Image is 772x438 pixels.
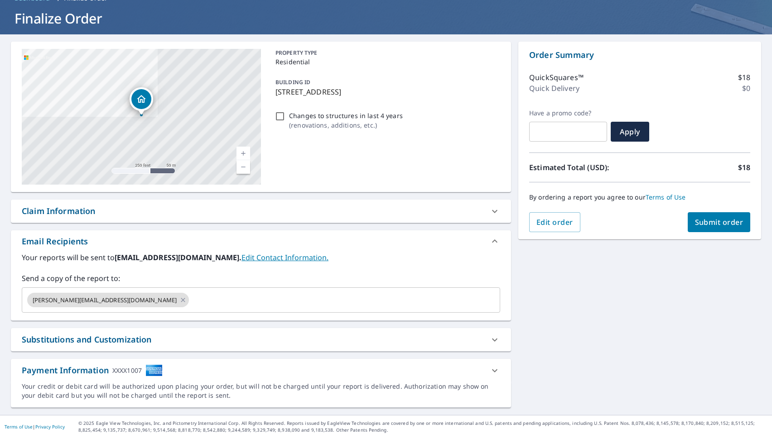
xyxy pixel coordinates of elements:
[529,162,640,173] p: Estimated Total (USD):
[236,160,250,174] a: Current Level 17, Zoom Out
[27,296,182,305] span: [PERSON_NAME][EMAIL_ADDRESS][DOMAIN_NAME]
[646,193,686,201] a: Terms of Use
[35,424,65,430] a: Privacy Policy
[275,86,497,97] p: [STREET_ADDRESS]
[11,230,511,252] div: Email Recipients
[536,217,573,227] span: Edit order
[11,200,511,223] div: Claim Information
[529,212,580,232] button: Edit order
[529,83,579,94] p: Quick Delivery
[275,49,497,57] p: PROPERTY TYPE
[275,78,310,86] p: BUILDING ID
[130,87,153,115] div: Dropped pin, building 1, Residential property, 300 E 5th Ave Conshohocken, PA 19428
[5,424,33,430] a: Terms of Use
[22,333,152,346] div: Substitutions and Customization
[738,162,750,173] p: $18
[738,72,750,83] p: $18
[289,111,403,120] p: Changes to structures in last 4 years
[22,252,500,263] label: Your reports will be sent to
[78,420,767,433] p: © 2025 Eagle View Technologies, Inc. and Pictometry International Corp. All Rights Reserved. Repo...
[22,273,500,284] label: Send a copy of the report to:
[112,364,142,376] div: XXXX1007
[529,49,750,61] p: Order Summary
[742,83,750,94] p: $0
[618,127,642,137] span: Apply
[22,364,163,376] div: Payment Information
[145,364,163,376] img: cardImage
[22,205,96,217] div: Claim Information
[241,252,328,262] a: EditContactInfo
[275,57,497,67] p: Residential
[236,147,250,160] a: Current Level 17, Zoom In
[5,424,65,429] p: |
[22,235,88,248] div: Email Recipients
[688,212,751,232] button: Submit order
[695,217,743,227] span: Submit order
[529,72,584,83] p: QuickSquares™
[115,252,241,262] b: [EMAIL_ADDRESS][DOMAIN_NAME].
[11,9,761,28] h1: Finalize Order
[11,328,511,351] div: Substitutions and Customization
[611,122,649,142] button: Apply
[22,382,500,400] div: Your credit or debit card will be authorized upon placing your order, but will not be charged unt...
[289,120,403,130] p: ( renovations, additions, etc. )
[529,193,750,201] p: By ordering a report you agree to our
[11,359,511,382] div: Payment InformationXXXX1007cardImage
[529,109,607,117] label: Have a promo code?
[27,293,189,307] div: [PERSON_NAME][EMAIL_ADDRESS][DOMAIN_NAME]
